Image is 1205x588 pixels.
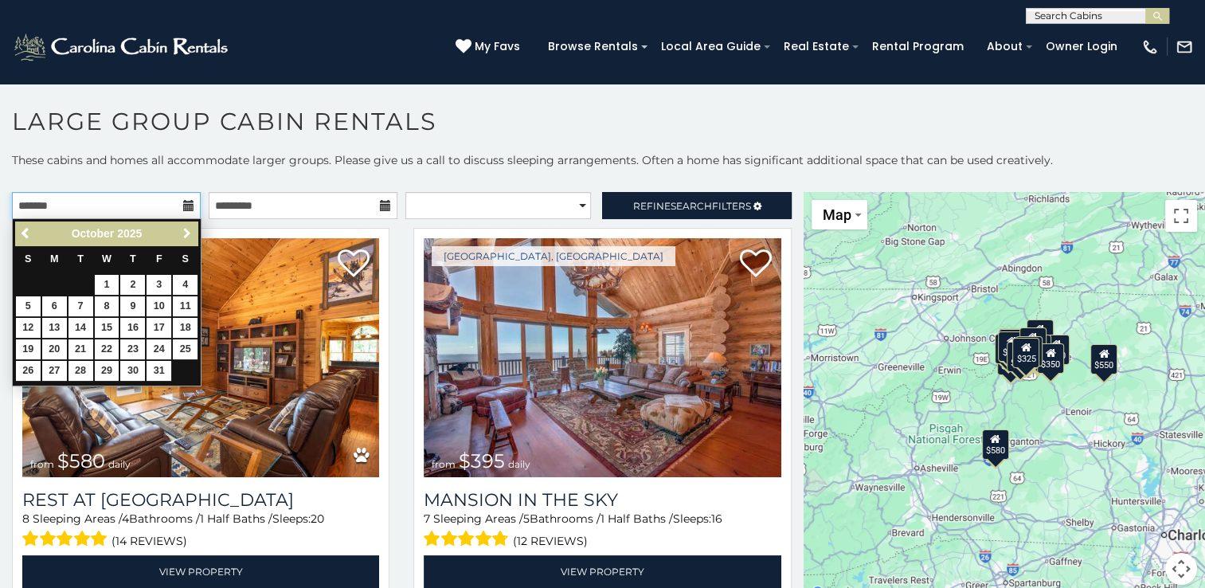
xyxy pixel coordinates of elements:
[22,512,29,526] span: 8
[120,361,145,381] a: 30
[173,318,198,338] a: 18
[540,34,646,59] a: Browse Rentals
[1141,38,1159,56] img: phone-regular-white.png
[147,361,171,381] a: 31
[173,296,198,316] a: 11
[424,555,781,588] a: View Property
[999,327,1026,358] div: $325
[776,34,857,59] a: Real Estate
[173,275,198,295] a: 4
[120,296,145,316] a: 9
[177,224,197,244] a: Next
[424,489,781,511] a: Mansion In The Sky
[1038,34,1125,59] a: Owner Login
[147,339,171,359] a: 24
[1019,327,1046,358] div: $565
[12,31,233,63] img: White-1-2.png
[812,200,867,229] button: Change map style
[456,38,524,56] a: My Favs
[979,34,1031,59] a: About
[1165,200,1197,232] button: Toggle fullscreen view
[17,224,37,244] a: Previous
[120,318,145,338] a: 16
[1165,553,1197,585] button: Map camera controls
[16,339,41,359] a: 19
[200,512,272,526] span: 1 Half Baths /
[147,296,171,316] a: 10
[95,339,119,359] a: 22
[16,296,41,316] a: 5
[120,339,145,359] a: 23
[68,361,93,381] a: 28
[424,238,781,477] img: Mansion In The Sky
[95,361,119,381] a: 29
[130,253,136,265] span: Thursday
[424,511,781,551] div: Sleeping Areas / Bathrooms / Sleeps:
[182,253,189,265] span: Saturday
[108,458,131,470] span: daily
[1007,342,1034,372] div: $375
[42,339,67,359] a: 20
[740,248,772,281] a: Add to favorites
[513,531,588,551] span: (12 reviews)
[156,253,162,265] span: Friday
[475,38,520,55] span: My Favs
[68,339,93,359] a: 21
[16,361,41,381] a: 26
[998,328,1025,359] div: $310
[112,531,187,551] span: (14 reviews)
[22,511,379,551] div: Sleeping Areas / Bathrooms / Sleeps:
[1027,319,1054,349] div: $525
[22,489,379,511] h3: Rest at Mountain Crest
[117,227,142,240] span: 2025
[424,512,430,526] span: 7
[68,318,93,338] a: 14
[173,339,198,359] a: 25
[1015,336,1043,367] div: $395
[432,246,675,266] a: [GEOGRAPHIC_DATA], [GEOGRAPHIC_DATA]
[102,253,112,265] span: Wednesday
[601,512,673,526] span: 1 Half Baths /
[424,238,781,477] a: Mansion In The Sky from $395 daily
[16,318,41,338] a: 12
[338,248,370,281] a: Add to favorites
[1012,337,1039,367] div: $325
[995,333,1022,363] div: $650
[95,296,119,316] a: 8
[95,318,119,338] a: 15
[864,34,972,59] a: Rental Program
[671,200,712,212] span: Search
[42,361,67,381] a: 27
[711,512,722,526] span: 16
[25,253,31,265] span: Sunday
[823,206,851,223] span: Map
[50,253,59,265] span: Monday
[653,34,769,59] a: Local Area Guide
[311,512,324,526] span: 20
[30,458,54,470] span: from
[122,512,129,526] span: 4
[95,275,119,295] a: 1
[20,227,33,240] span: Previous
[1090,343,1117,374] div: $550
[22,489,379,511] a: Rest at [GEOGRAPHIC_DATA]
[22,555,379,588] a: View Property
[602,192,791,219] a: RefineSearchFilters
[1176,38,1193,56] img: mail-regular-white.png
[432,458,456,470] span: from
[982,429,1009,459] div: $580
[997,344,1024,374] div: $355
[72,227,115,240] span: October
[77,253,84,265] span: Tuesday
[68,296,93,316] a: 7
[523,512,530,526] span: 5
[120,275,145,295] a: 2
[57,449,105,472] span: $580
[1037,343,1064,373] div: $350
[459,449,505,472] span: $395
[147,318,171,338] a: 17
[181,227,194,240] span: Next
[1043,335,1070,365] div: $930
[508,458,530,470] span: daily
